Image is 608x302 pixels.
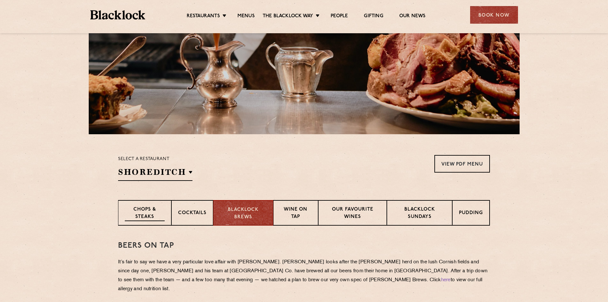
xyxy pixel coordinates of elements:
[364,13,383,20] a: Gifting
[441,278,451,283] a: here
[118,258,490,294] p: It’s fair to say we have a very particular love affair with [PERSON_NAME]. [PERSON_NAME] looks af...
[331,13,348,20] a: People
[399,13,426,20] a: Our News
[459,210,483,218] p: Pudding
[118,155,192,163] p: Select a restaurant
[325,206,380,221] p: Our favourite wines
[470,6,518,24] div: Book Now
[434,155,490,173] a: View PDF Menu
[90,10,146,19] img: BL_Textured_Logo-footer-cropped.svg
[237,13,255,20] a: Menus
[394,206,446,221] p: Blacklock Sundays
[220,206,266,221] p: Blacklock Brews
[263,13,313,20] a: The Blacklock Way
[178,210,206,218] p: Cocktails
[125,206,165,221] p: Chops & Steaks
[280,206,311,221] p: Wine on Tap
[187,13,220,20] a: Restaurants
[118,166,192,181] h2: Shoreditch
[118,242,490,250] h3: Beers on tap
